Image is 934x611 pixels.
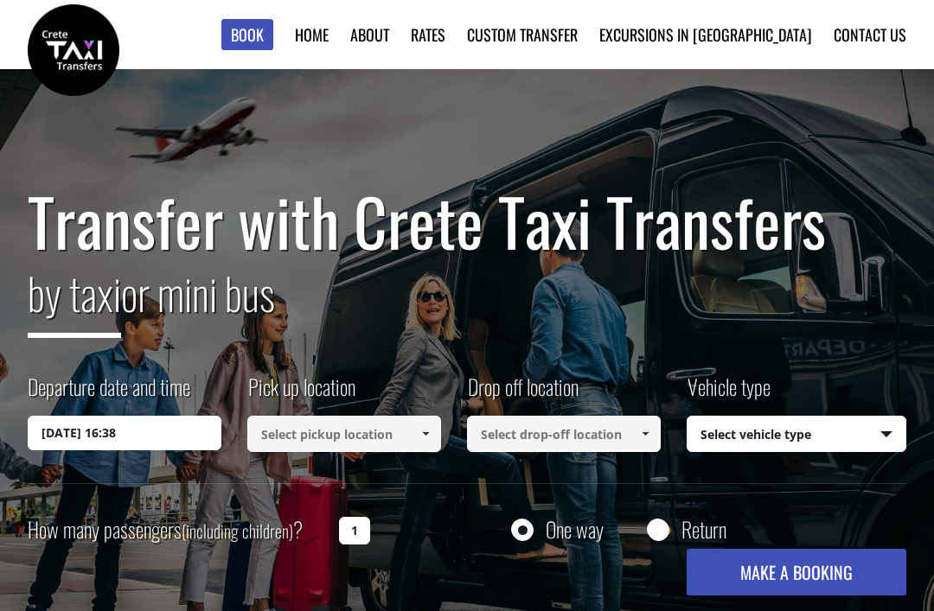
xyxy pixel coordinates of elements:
[599,23,812,46] a: Excursions in [GEOGRAPHIC_DATA]
[28,260,121,338] span: by taxi
[247,416,441,452] input: Select pickup location
[834,23,906,46] a: Contact us
[221,19,273,51] a: Book
[28,509,329,551] label: How many passengers ?
[546,519,604,540] label: One way
[28,39,119,57] a: Crete Taxi Transfers | Safe Taxi Transfer Services from to Heraklion Airport, Chania Airport, Ret...
[28,4,119,96] img: Crete Taxi Transfers | Safe Taxi Transfer Services from to Heraklion Airport, Chania Airport, Ret...
[467,23,578,46] a: Custom Transfer
[681,519,726,540] label: Return
[28,258,905,351] h2: or mini bus
[688,417,905,453] span: Select vehicle type
[687,549,906,595] button: MAKE A BOOKING
[295,23,329,46] a: Home
[630,416,659,452] a: Show All Items
[411,23,445,46] a: Rates
[412,416,440,452] a: Show All Items
[28,372,190,416] label: Departure date and time
[350,23,389,46] a: About
[467,416,661,452] input: Select drop-off location
[28,185,905,258] h1: Transfer with Crete Taxi Transfers
[803,109,880,161] img: svg%3E
[182,518,293,544] small: (including children)
[687,372,771,416] label: Vehicle type
[247,372,355,416] label: Pick up location
[467,372,579,416] label: Drop off location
